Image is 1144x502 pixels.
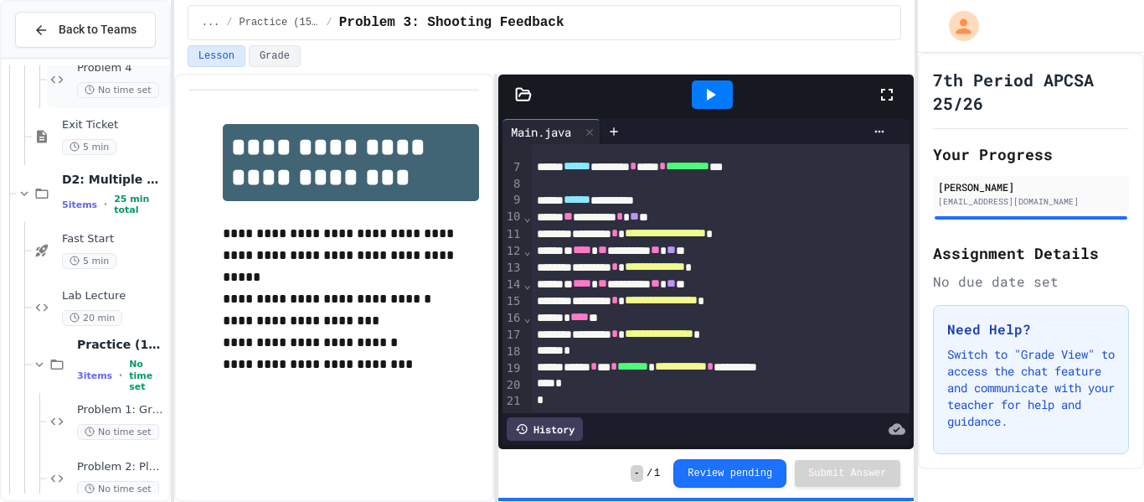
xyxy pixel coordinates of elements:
[226,16,232,29] span: /
[502,243,523,260] div: 12
[62,172,166,187] span: D2: Multiple Selection (else)
[339,13,564,33] span: Problem 3: Shooting Feedback
[62,310,122,326] span: 20 min
[77,370,112,381] span: 3 items
[933,68,1129,115] h1: 7th Period APCSA 25/26
[938,179,1124,194] div: [PERSON_NAME]
[119,369,122,382] span: •
[129,359,166,392] span: No time set
[933,272,1129,292] div: No due date set
[502,123,580,141] div: Main.java
[327,16,332,29] span: /
[62,118,166,132] span: Exit Ticket
[502,377,523,394] div: 20
[202,16,220,29] span: ...
[808,467,887,480] span: Submit Answer
[631,465,643,482] span: -
[502,226,523,243] div: 11
[502,209,523,225] div: 10
[523,244,532,257] span: Fold line
[240,16,320,29] span: Practice (15 mins)
[502,393,523,410] div: 21
[933,142,1129,166] h2: Your Progress
[77,403,166,417] span: Problem 1: Grade Calculator
[77,424,159,440] span: No time set
[502,277,523,293] div: 14
[77,337,166,352] span: Practice (15 mins)
[673,459,786,488] button: Review pending
[931,7,983,45] div: My Account
[502,360,523,377] div: 19
[77,481,159,497] span: No time set
[114,194,166,215] span: 25 min total
[62,289,166,303] span: Lab Lecture
[502,260,523,277] div: 13
[502,159,523,176] div: 7
[795,460,900,487] button: Submit Answer
[502,310,523,327] div: 16
[249,45,301,67] button: Grade
[77,82,159,98] span: No time set
[507,417,583,441] div: History
[502,119,600,144] div: Main.java
[502,192,523,209] div: 9
[523,210,532,224] span: Fold line
[77,460,166,474] span: Problem 2: Player Position
[15,12,156,48] button: Back to Teams
[523,277,532,291] span: Fold line
[502,327,523,344] div: 17
[62,253,116,269] span: 5 min
[502,176,523,193] div: 8
[502,344,523,360] div: 18
[947,319,1115,339] h3: Need Help?
[947,346,1115,430] p: Switch to "Grade View" to access the chat feature and communicate with your teacher for help and ...
[523,311,532,324] span: Fold line
[502,293,523,310] div: 15
[62,139,116,155] span: 5 min
[188,45,245,67] button: Lesson
[933,241,1129,265] h2: Assignment Details
[62,199,97,210] span: 5 items
[77,61,166,75] span: Problem 4
[104,198,107,211] span: •
[647,467,652,480] span: /
[59,21,137,39] span: Back to Teams
[62,232,166,246] span: Fast Start
[654,467,660,480] span: 1
[938,195,1124,208] div: [EMAIL_ADDRESS][DOMAIN_NAME]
